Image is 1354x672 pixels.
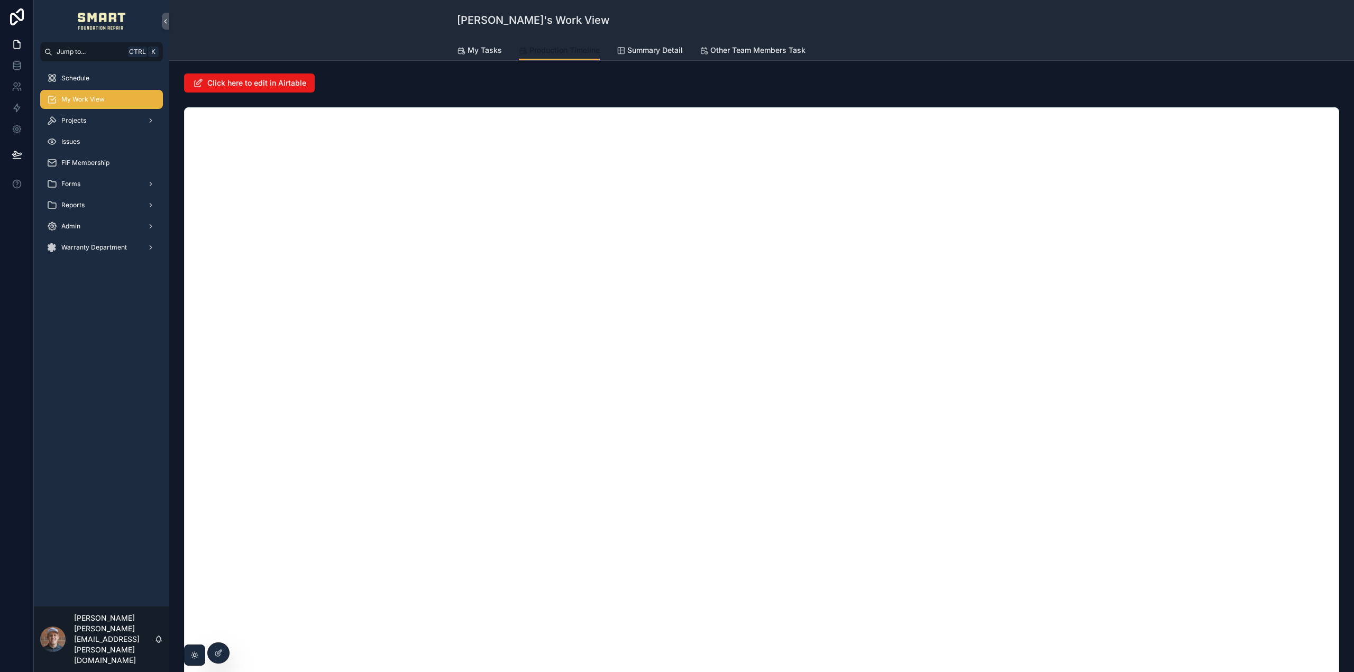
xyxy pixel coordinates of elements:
button: Click here to edit in Airtable [184,73,315,93]
span: Forms [61,180,80,188]
span: Projects [61,116,86,125]
img: App logo [78,13,126,30]
a: Reports [40,196,163,215]
button: Jump to...CtrlK [40,42,163,61]
a: Forms [40,174,163,194]
span: Summary Detail [627,45,683,56]
span: Other Team Members Task [710,45,806,56]
a: Other Team Members Task [700,41,806,62]
div: scrollable content [34,61,169,271]
span: Issues [61,137,80,146]
span: My Tasks [468,45,502,56]
a: FIF Membership [40,153,163,172]
span: K [149,48,158,56]
span: Admin [61,222,80,231]
span: Click here to edit in Airtable [207,78,306,88]
a: My Work View [40,90,163,109]
span: Jump to... [57,48,124,56]
a: Production Timeline [519,41,600,61]
span: My Work View [61,95,105,104]
span: FIF Membership [61,159,109,167]
a: My Tasks [457,41,502,62]
span: Ctrl [128,47,147,57]
a: Warranty Department [40,238,163,257]
span: Production Timeline [529,45,600,56]
h1: [PERSON_NAME]'s Work View [457,13,610,27]
span: Schedule [61,74,89,82]
a: Issues [40,132,163,151]
p: [PERSON_NAME] [PERSON_NAME][EMAIL_ADDRESS][PERSON_NAME][DOMAIN_NAME] [74,613,154,666]
span: Warranty Department [61,243,127,252]
a: Admin [40,217,163,236]
a: Summary Detail [617,41,683,62]
a: Schedule [40,69,163,88]
a: Projects [40,111,163,130]
span: Reports [61,201,85,209]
